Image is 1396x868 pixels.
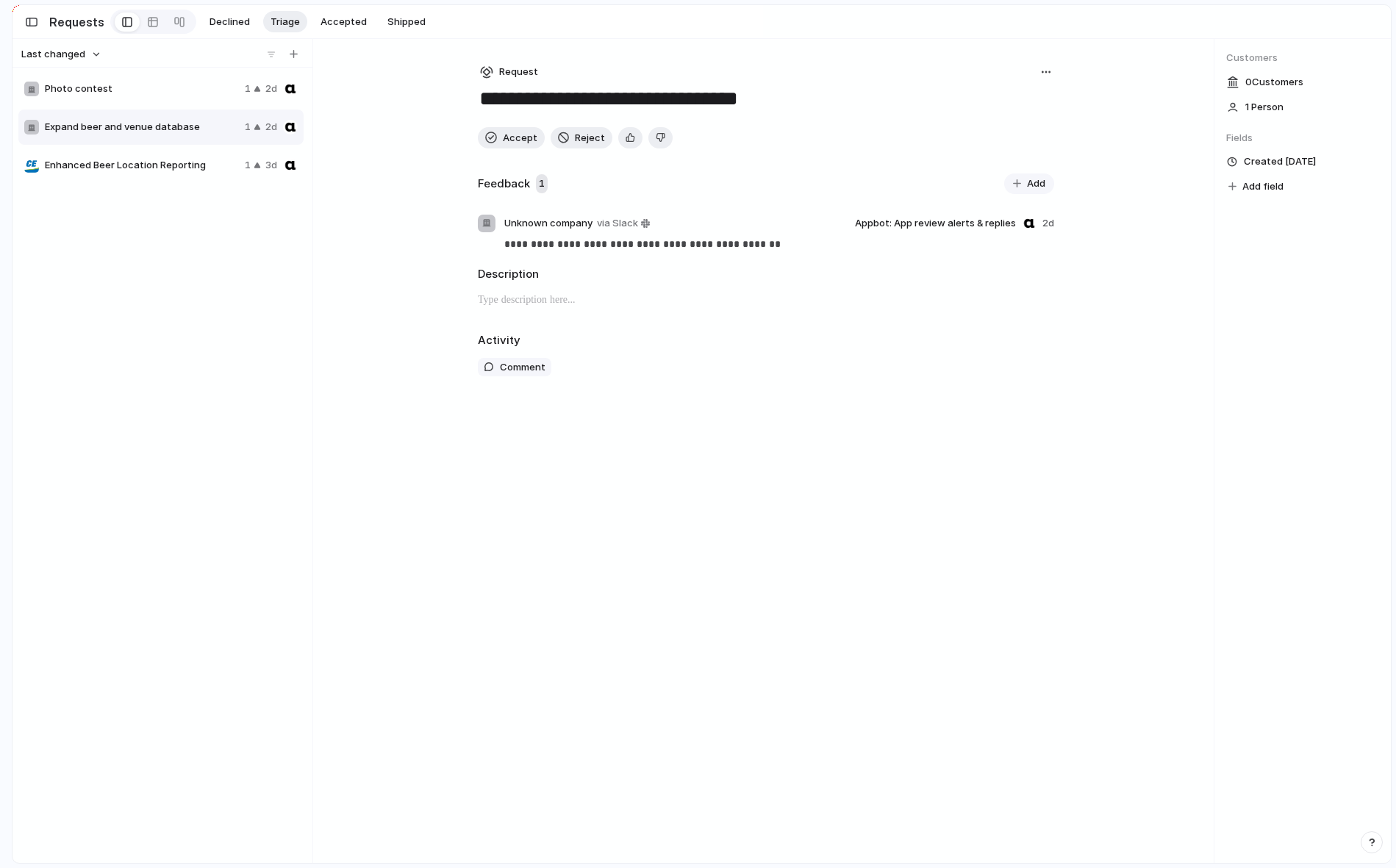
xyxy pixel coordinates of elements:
span: Unknown company [504,216,593,231]
span: Add field [1242,179,1284,194]
button: Last changed [19,45,104,64]
h2: Requests [49,13,104,31]
span: Shipped [387,15,426,29]
span: 1 Person [1245,100,1284,115]
span: 0 Customer s [1245,75,1303,90]
span: Comment [500,360,545,375]
button: Triage [263,11,307,33]
span: Photo contest [45,82,239,96]
span: Add [1027,176,1045,191]
button: Add field [1226,177,1286,196]
button: Add [1004,173,1054,194]
button: Accept [478,127,545,149]
span: Reject [575,131,605,146]
button: Declined [202,11,257,33]
span: via Slack [597,216,638,231]
span: Created [DATE] [1244,154,1316,169]
a: via Slack [594,215,653,232]
span: Fields [1226,131,1379,146]
span: 3d [265,158,277,173]
h2: Activity [478,332,520,349]
span: 2d [265,82,277,96]
span: Enhanced Beer Location Reporting [45,158,239,173]
button: Comment [478,358,551,377]
span: 1 [245,82,251,96]
span: Request [499,65,538,79]
span: Appbot: App review alerts & replies [855,216,1016,231]
h2: Feedback [478,176,530,193]
span: Triage [271,15,300,29]
span: Declined [210,15,250,29]
h2: Description [478,266,1054,283]
span: Accept [503,131,537,146]
span: 1 [245,158,251,173]
span: Expand beer and venue database [45,120,239,134]
span: 2d [265,120,277,134]
button: Request [478,62,540,82]
span: Last changed [21,47,85,62]
span: Customers [1226,51,1379,65]
button: Accepted [313,11,374,33]
button: Reject [551,127,612,149]
button: Shipped [380,11,433,33]
span: Accepted [321,15,367,29]
span: 1 [245,120,251,134]
span: 1 [536,174,548,193]
span: 2d [1042,216,1054,231]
